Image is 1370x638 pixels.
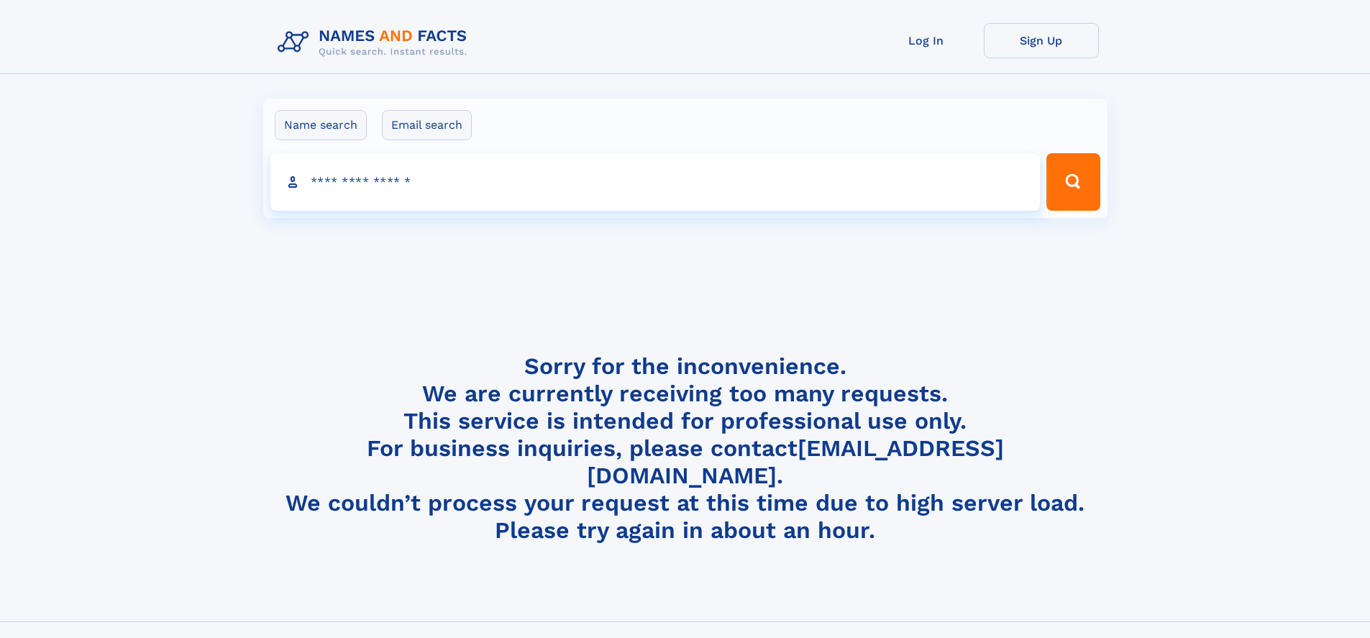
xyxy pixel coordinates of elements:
[275,110,367,140] label: Name search
[869,23,984,58] a: Log In
[270,153,1041,211] input: search input
[272,352,1099,544] h4: Sorry for the inconvenience. We are currently receiving too many requests. This service is intend...
[587,434,1004,489] a: [EMAIL_ADDRESS][DOMAIN_NAME]
[272,23,479,62] img: Logo Names and Facts
[984,23,1099,58] a: Sign Up
[382,110,472,140] label: Email search
[1046,153,1100,211] button: Search Button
